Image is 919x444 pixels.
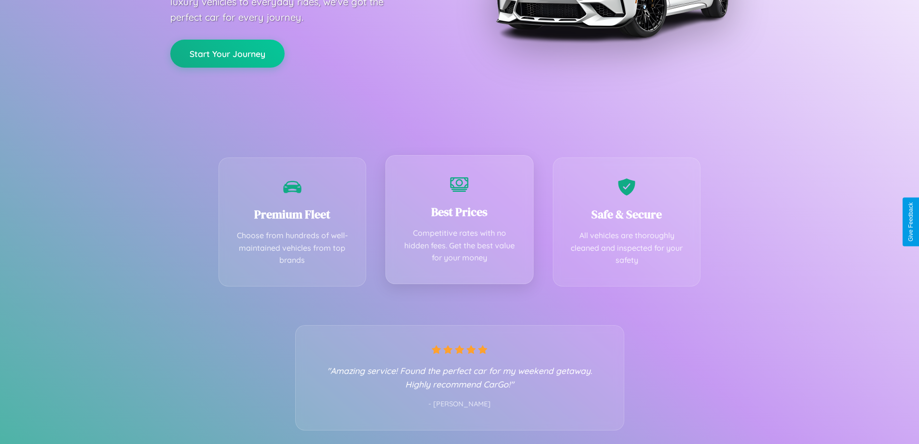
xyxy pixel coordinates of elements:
button: Start Your Journey [170,40,285,68]
div: Give Feedback [907,202,914,242]
p: Choose from hundreds of well-maintained vehicles from top brands [233,229,352,267]
p: All vehicles are thoroughly cleaned and inspected for your safety [568,229,686,267]
h3: Best Prices [400,204,519,220]
h3: Premium Fleet [233,206,352,222]
p: - [PERSON_NAME] [315,398,604,411]
p: Competitive rates with no hidden fees. Get the best value for your money [400,227,519,264]
p: "Amazing service! Found the perfect car for my weekend getaway. Highly recommend CarGo!" [315,364,604,391]
h3: Safe & Secure [568,206,686,222]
